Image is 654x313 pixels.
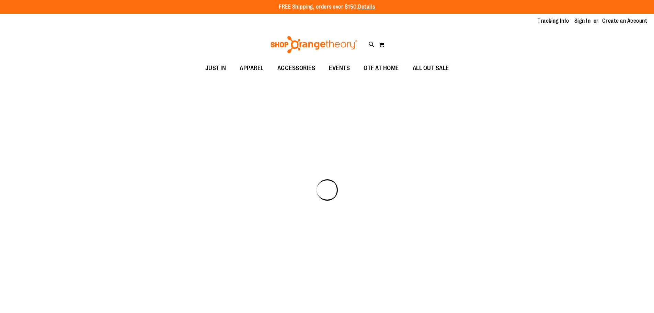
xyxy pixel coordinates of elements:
[413,60,449,76] span: ALL OUT SALE
[205,60,226,76] span: JUST IN
[279,3,375,11] p: FREE Shipping, orders over $150.
[357,60,406,76] a: OTF AT HOME
[240,60,264,76] span: APPAREL
[406,60,456,76] a: ALL OUT SALE
[574,17,591,25] a: Sign In
[538,17,569,25] a: Tracking Info
[322,60,357,76] a: EVENTS
[269,36,358,53] img: Shop Orangetheory
[358,4,375,10] a: Details
[277,60,315,76] span: ACCESSORIES
[271,60,322,76] a: ACCESSORIES
[364,60,399,76] span: OTF AT HOME
[602,17,647,25] a: Create an Account
[329,60,350,76] span: EVENTS
[233,60,271,76] a: APPAREL
[198,60,233,76] a: JUST IN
